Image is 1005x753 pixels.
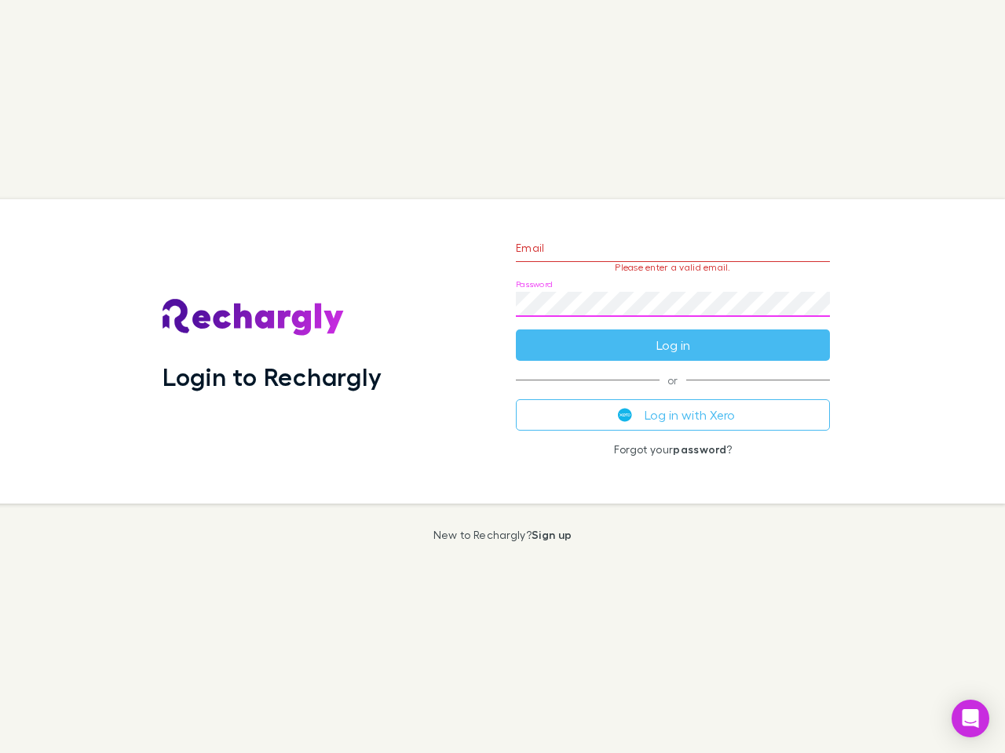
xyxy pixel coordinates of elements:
[516,329,830,361] button: Log in
[163,362,382,391] h1: Login to Rechargly
[516,443,830,456] p: Forgot your ?
[673,442,726,456] a: password
[433,529,572,541] p: New to Rechargly?
[516,262,830,273] p: Please enter a valid email.
[516,399,830,431] button: Log in with Xero
[952,700,989,737] div: Open Intercom Messenger
[618,408,632,422] img: Xero's logo
[516,278,553,290] label: Password
[163,299,345,336] img: Rechargly's Logo
[516,380,830,380] span: or
[532,528,572,541] a: Sign up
